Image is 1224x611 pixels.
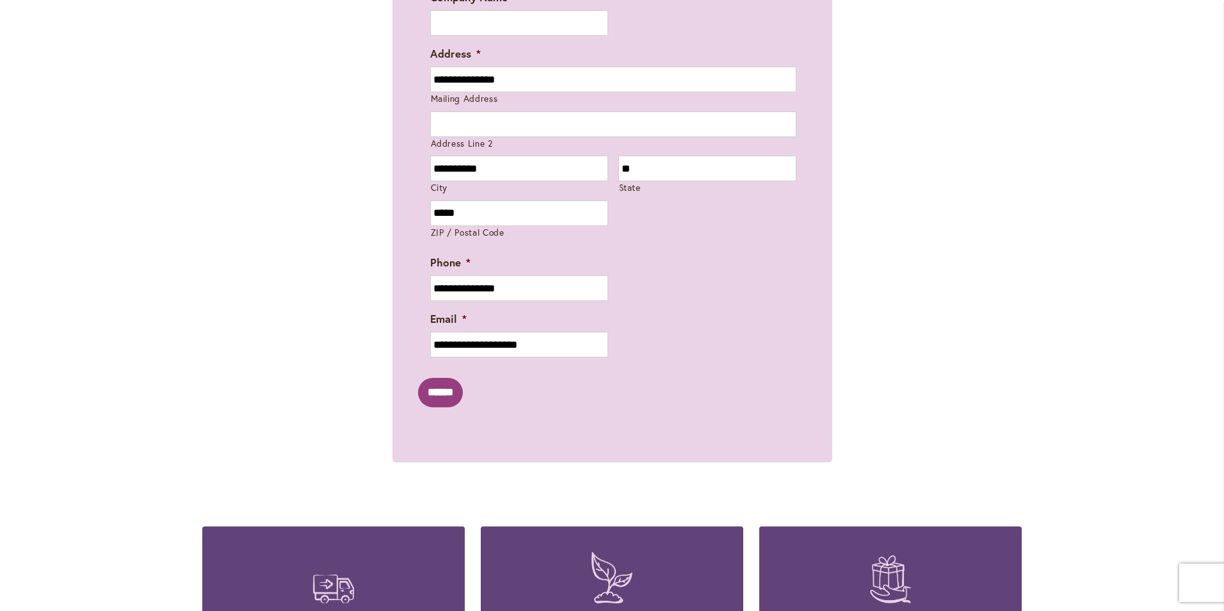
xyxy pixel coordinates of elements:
label: Address Line 2 [431,138,796,150]
label: Address [430,47,481,61]
label: Mailing Address [431,93,796,105]
label: ZIP / Postal Code [431,227,608,239]
label: Phone [430,256,471,270]
label: State [619,182,796,194]
label: Email [430,312,467,326]
label: City [431,182,608,194]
